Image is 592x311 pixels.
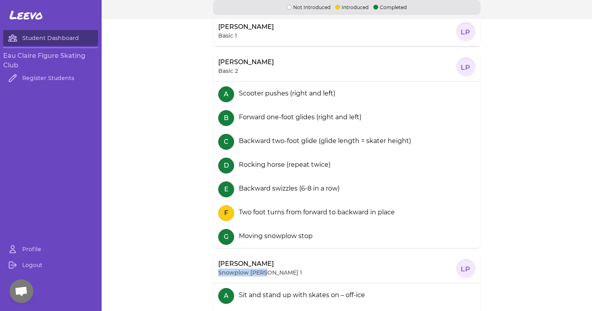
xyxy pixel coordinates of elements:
div: Moving snowplow stop [236,231,313,241]
button: E [218,181,234,197]
div: Backward swizzles (6-8 in a row) [236,184,340,193]
div: Backward two-foot glide (glide length = skater height) [236,136,411,146]
p: Basic 1 [218,32,237,40]
p: Introduced [335,3,369,11]
button: D [218,158,234,174]
button: F [218,205,234,221]
div: Rocking horse (repeat twice) [236,160,331,170]
button: A [218,288,234,304]
p: Snowplow [PERSON_NAME] 1 [218,269,302,277]
a: Logout [3,257,98,273]
span: Leevo [10,8,43,22]
div: Open chat [10,279,33,303]
a: Student Dashboard [3,30,98,46]
a: Profile [3,241,98,257]
p: Not Introduced [287,3,331,11]
p: [PERSON_NAME] [218,22,274,32]
div: Scooter pushes (right and left) [236,89,335,98]
div: Two foot turns from forward to backward in place [236,208,395,217]
div: Forward one-foot glides (right and left) [236,113,361,122]
h3: Eau Claire Figure Skating Club [3,51,98,70]
button: G [218,229,234,245]
p: [PERSON_NAME] [218,259,274,269]
p: Completed [373,3,407,11]
p: [PERSON_NAME] [218,57,274,67]
a: Register Students [3,70,98,86]
button: C [218,134,234,150]
button: B [218,110,234,126]
p: Basic 2 [218,67,238,75]
button: A [218,86,234,102]
div: Sit and stand up with skates on – off-ice [236,290,365,300]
